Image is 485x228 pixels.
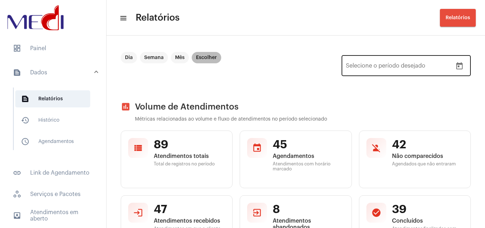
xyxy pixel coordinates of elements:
[21,95,29,103] mat-icon: sidenav icon
[4,84,106,160] div: sidenav iconDados
[133,208,143,218] mat-icon: login
[140,52,168,63] mat-chip: Semana
[171,52,189,63] mat-chip: Mês
[15,112,90,129] span: Histórico
[371,143,381,153] mat-icon: person_off
[252,208,262,218] mat-icon: exit_to_app
[119,14,126,22] mat-icon: sidenav icon
[13,211,21,220] mat-icon: sidenav icon
[154,161,225,166] span: Total de registros no período
[7,186,99,203] span: Serviços e Pacotes
[7,207,99,224] span: Atendimentos em aberto
[273,161,344,171] span: Atendimentos com horário marcado
[446,15,470,20] span: Relatórios
[21,137,29,146] mat-icon: sidenav icon
[273,138,344,152] span: 45
[346,64,382,70] input: Data de início
[13,169,21,177] mat-icon: sidenav icon
[4,61,106,84] mat-expansion-panel-header: sidenav iconDados
[273,203,344,216] span: 8
[13,68,95,77] mat-panel-title: Dados
[21,116,29,124] mat-icon: sidenav icon
[133,143,143,153] mat-icon: view_list
[13,44,21,53] span: sidenav icon
[273,153,344,159] span: Agendamentos
[7,164,99,181] span: Link de Agendamento
[121,52,137,63] mat-chip: Dia
[15,133,90,150] span: Agendamentos
[136,12,180,23] span: Relatórios
[452,59,467,73] button: Open calendar
[7,40,99,57] span: Painel
[192,52,221,63] mat-chip: Escolher
[440,9,476,27] button: Relatórios
[135,117,471,122] p: Métricas relacionadas ao volume e fluxo de atendimentos no período selecionado
[392,218,463,224] span: Concluídos
[13,68,21,77] mat-icon: sidenav icon
[121,102,471,112] h2: Volume de Atendimentos
[15,90,90,107] span: Relatórios
[121,102,131,112] mat-icon: assessment
[154,218,225,224] span: Atendimentos recebidos
[371,208,381,218] mat-icon: check_circle
[392,203,463,216] span: 39
[154,153,225,159] span: Atendimentos totais
[13,190,21,198] span: sidenav icon
[392,153,463,159] span: Não comparecidos
[392,161,463,166] span: Agendados que não entraram
[154,138,225,152] span: 89
[252,143,262,153] mat-icon: event
[388,64,440,70] input: Data do fim
[154,203,225,216] span: 47
[6,4,65,32] img: d3a1b5fa-500b-b90f-5a1c-719c20e9830b.png
[392,138,463,152] span: 42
